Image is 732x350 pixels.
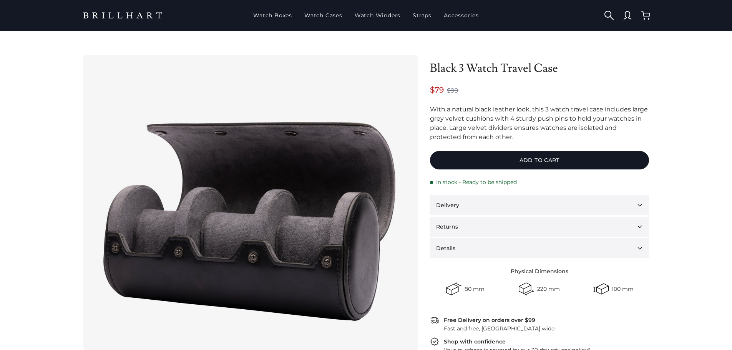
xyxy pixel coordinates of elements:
span: In stock - Ready to be shipped [436,179,517,186]
a: Straps [410,5,435,25]
a: Watch Winders [352,5,403,25]
div: 100 mm [612,286,634,292]
div: Length [519,281,534,297]
div: Shop with confidence [444,338,506,345]
div: Free Delivery on orders over $99 [444,316,535,324]
span: With a natural black leather look, this 3 watch travel case includes large grey velvet cushions w... [430,106,648,141]
nav: Main [250,5,482,25]
button: Add to cart [430,151,649,169]
h1: Black 3 Watch Travel Case [430,61,649,75]
a: Accessories [441,5,482,25]
div: Fast and free, [GEOGRAPHIC_DATA] wide. [439,325,649,332]
a: Watch Boxes [250,5,295,25]
div: 80 mm [465,286,485,292]
div: 220 mm [537,286,560,292]
a: Watch Cases [301,5,345,25]
div: Width [446,281,461,297]
button: Delivery [430,195,649,215]
button: Returns [430,217,649,237]
span: $79 [430,85,444,95]
div: Physical Dimensions [430,267,649,275]
button: Details [430,238,649,258]
div: Height [593,281,609,297]
span: $99 [447,86,458,95]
